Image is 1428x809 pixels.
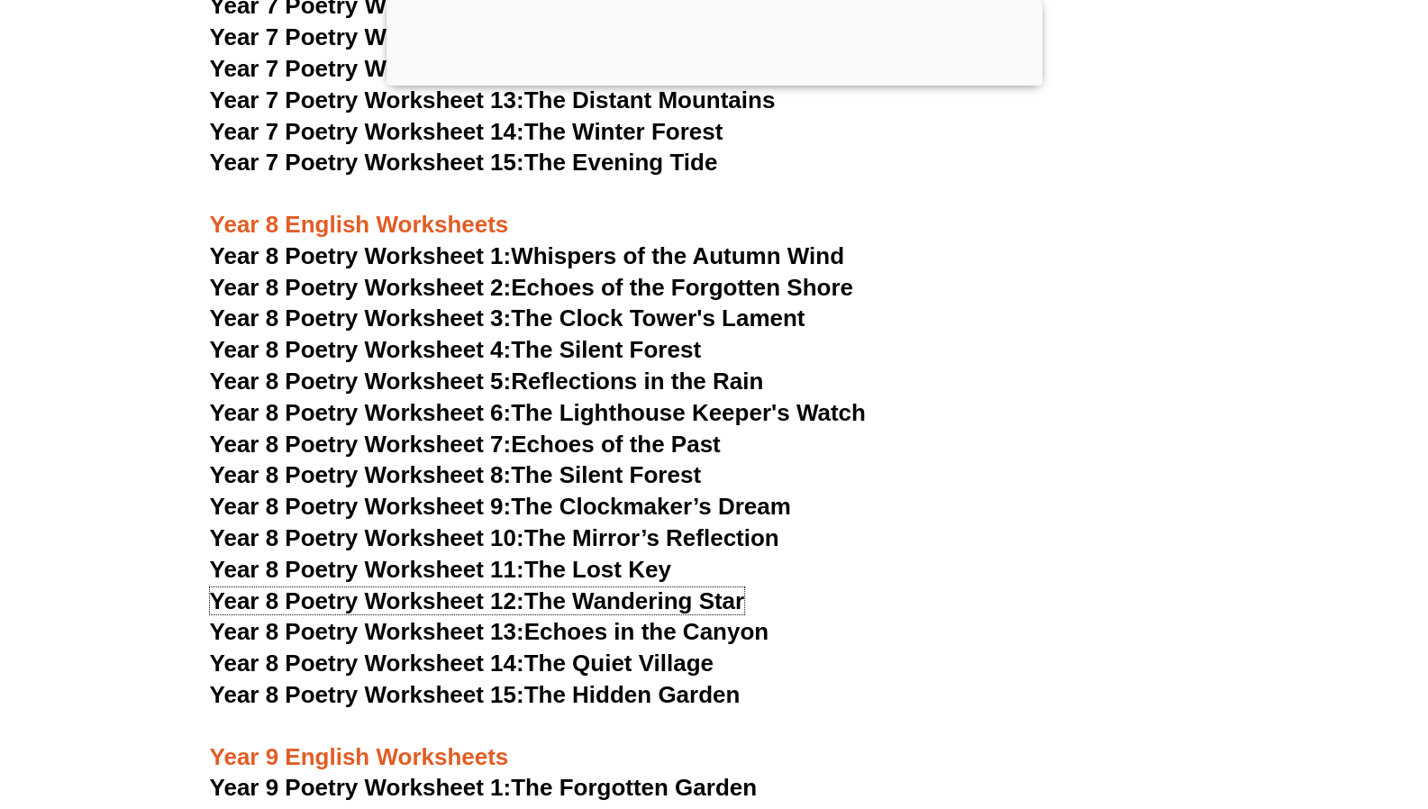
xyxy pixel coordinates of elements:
span: Year 7 Poetry Worksheet 15: [210,149,524,176]
a: Year 8 Poetry Worksheet 8:The Silent Forest [210,461,701,488]
a: Year 8 Poetry Worksheet 5:Reflections in the Rain [210,368,764,395]
a: Year 8 Poetry Worksheet 11:The Lost Key [210,556,671,583]
a: Year 8 Poetry Worksheet 3:The Clock Tower's Lament [210,305,805,332]
span: Year 8 Poetry Worksheet 12: [210,587,524,614]
span: Year 7 Poetry Worksheet 14: [210,118,524,145]
h3: Year 9 English Worksheets [210,712,1219,773]
a: Year 8 Poetry Worksheet 7:Echoes of the Past [210,431,721,458]
span: Year 8 Poetry Worksheet 8: [210,461,512,488]
a: Year 8 Poetry Worksheet 2:Echoes of the Forgotten Shore [210,274,853,301]
span: Year 8 Poetry Worksheet 7: [210,431,512,458]
span: Year 8 Poetry Worksheet 14: [210,650,524,677]
a: Year 8 Poetry Worksheet 12:The Wandering Star [210,587,745,614]
a: Year 7 Poetry Worksheet 12:The Morning Rain [210,55,722,82]
span: Year 8 Poetry Worksheet 13: [210,618,524,645]
span: Year 7 Poetry Worksheet 12: [210,55,524,82]
span: Year 8 Poetry Worksheet 15: [210,681,524,708]
span: Year 8 Poetry Worksheet 6: [210,399,512,426]
span: Year 8 Poetry Worksheet 2: [210,274,512,301]
span: Year 8 Poetry Worksheet 11: [210,556,524,583]
span: Year 8 Poetry Worksheet 1: [210,242,512,269]
a: Year 8 Poetry Worksheet 9:The Clockmaker’s Dream [210,493,791,520]
span: Year 8 Poetry Worksheet 10: [210,524,524,551]
iframe: Chat Widget [1128,605,1428,809]
span: Year 9 Poetry Worksheet 1: [210,774,512,801]
span: Year 8 Poetry Worksheet 9: [210,493,512,520]
span: Year 8 Poetry Worksheet 5: [210,368,512,395]
a: Year 7 Poetry Worksheet 11:The Moonlit Meadow [210,23,755,50]
h3: Year 8 English Worksheets [210,179,1219,241]
span: Year 8 Poetry Worksheet 3: [210,305,512,332]
span: Year 7 Poetry Worksheet 13: [210,86,524,114]
a: Year 8 Poetry Worksheet 10:The Mirror’s Reflection [210,524,779,551]
a: Year 8 Poetry Worksheet 1:Whispers of the Autumn Wind [210,242,844,269]
a: Year 7 Poetry Worksheet 14:The Winter Forest [210,118,723,145]
a: Year 7 Poetry Worksheet 13:The Distant Mountains [210,86,776,114]
span: Year 8 Poetry Worksheet 4: [210,336,512,363]
a: Year 8 Poetry Worksheet 14:The Quiet Village [210,650,714,677]
a: Year 8 Poetry Worksheet 15:The Hidden Garden [210,681,741,708]
a: Year 8 Poetry Worksheet 13:Echoes in the Canyon [210,618,769,645]
a: Year 9 Poetry Worksheet 1:The Forgotten Garden [210,774,757,801]
span: Year 7 Poetry Worksheet 11: [210,23,524,50]
a: Year 8 Poetry Worksheet 4:The Silent Forest [210,336,701,363]
a: Year 7 Poetry Worksheet 15:The Evening Tide [210,149,718,176]
a: Year 8 Poetry Worksheet 6:The Lighthouse Keeper's Watch [210,399,866,426]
